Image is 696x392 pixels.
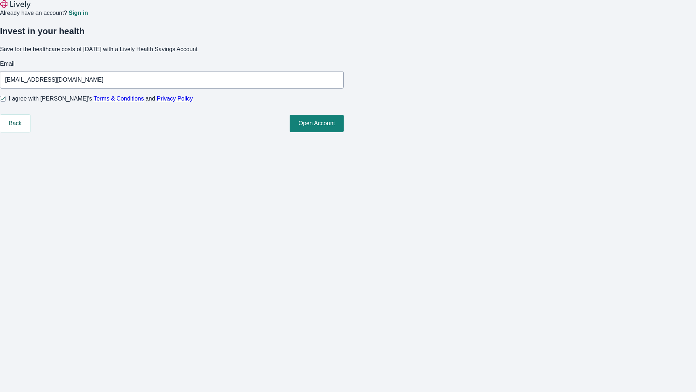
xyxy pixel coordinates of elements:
button: Open Account [290,115,344,132]
span: I agree with [PERSON_NAME]’s and [9,94,193,103]
a: Privacy Policy [157,95,193,102]
a: Terms & Conditions [94,95,144,102]
a: Sign in [69,10,88,16]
